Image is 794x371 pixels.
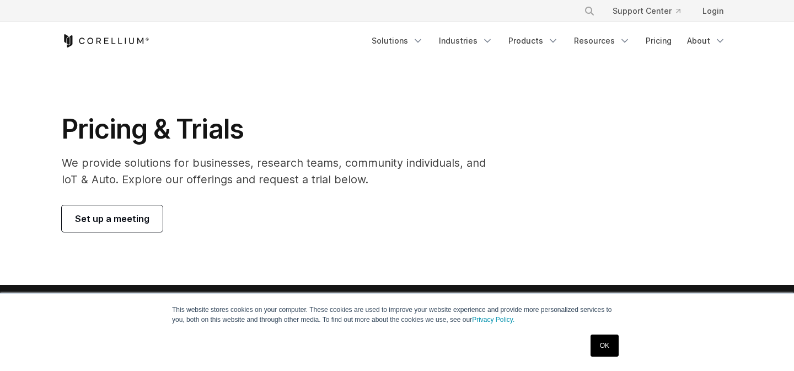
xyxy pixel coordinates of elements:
a: Set up a meeting [62,205,163,232]
a: Login [694,1,732,21]
a: About [680,31,732,51]
a: Support Center [604,1,689,21]
a: Privacy Policy. [472,316,514,324]
a: OK [591,335,619,357]
div: Navigation Menu [571,1,732,21]
a: Corellium Home [62,34,149,47]
a: Products [502,31,565,51]
a: Pricing [639,31,678,51]
span: Set up a meeting [75,212,149,225]
a: Resources [567,31,637,51]
p: This website stores cookies on your computer. These cookies are used to improve your website expe... [172,305,622,325]
button: Search [580,1,599,21]
a: Solutions [365,31,430,51]
p: We provide solutions for businesses, research teams, community individuals, and IoT & Auto. Explo... [62,155,501,188]
h1: Pricing & Trials [62,113,501,146]
div: Navigation Menu [365,31,732,51]
a: Industries [432,31,500,51]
